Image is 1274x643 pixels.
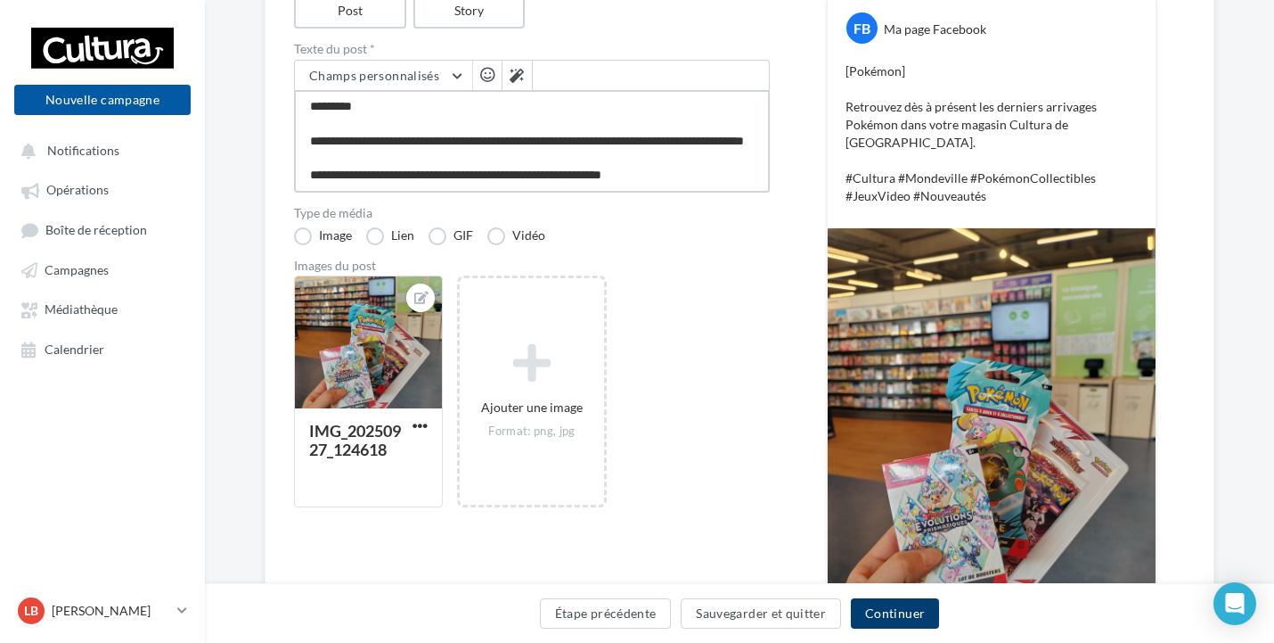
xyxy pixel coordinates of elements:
[540,598,672,629] button: Étape précédente
[45,262,109,277] span: Campagnes
[1213,582,1256,625] div: Open Intercom Messenger
[11,173,194,205] a: Opérations
[309,68,439,83] span: Champs personnalisés
[294,207,770,219] label: Type de média
[294,260,770,272] div: Images du post
[45,302,118,317] span: Médiathèque
[851,598,939,629] button: Continuer
[366,227,414,245] label: Lien
[11,293,194,325] a: Médiathèque
[24,602,38,620] span: LB
[429,227,473,245] label: GIF
[294,227,352,245] label: Image
[846,12,878,44] div: FB
[487,227,545,245] label: Vidéo
[11,134,187,166] button: Notifications
[52,602,170,620] p: [PERSON_NAME]
[14,85,191,115] button: Nouvelle campagne
[11,253,194,285] a: Campagnes
[884,21,986,38] div: Ma page Facebook
[47,143,119,158] span: Notifications
[845,62,1138,205] p: [Pokémon] Retrouvez dès à présent les derniers arrivages Pokémon dans votre magasin Cultura de [G...
[45,222,147,237] span: Boîte de réception
[295,61,472,91] button: Champs personnalisés
[46,183,109,198] span: Opérations
[681,598,841,629] button: Sauvegarder et quitter
[14,594,191,628] a: LB [PERSON_NAME]
[11,333,194,365] a: Calendrier
[294,43,770,55] label: Texte du post *
[309,421,401,459] div: IMG_20250927_124618
[45,342,104,357] span: Calendrier
[11,213,194,246] a: Boîte de réception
